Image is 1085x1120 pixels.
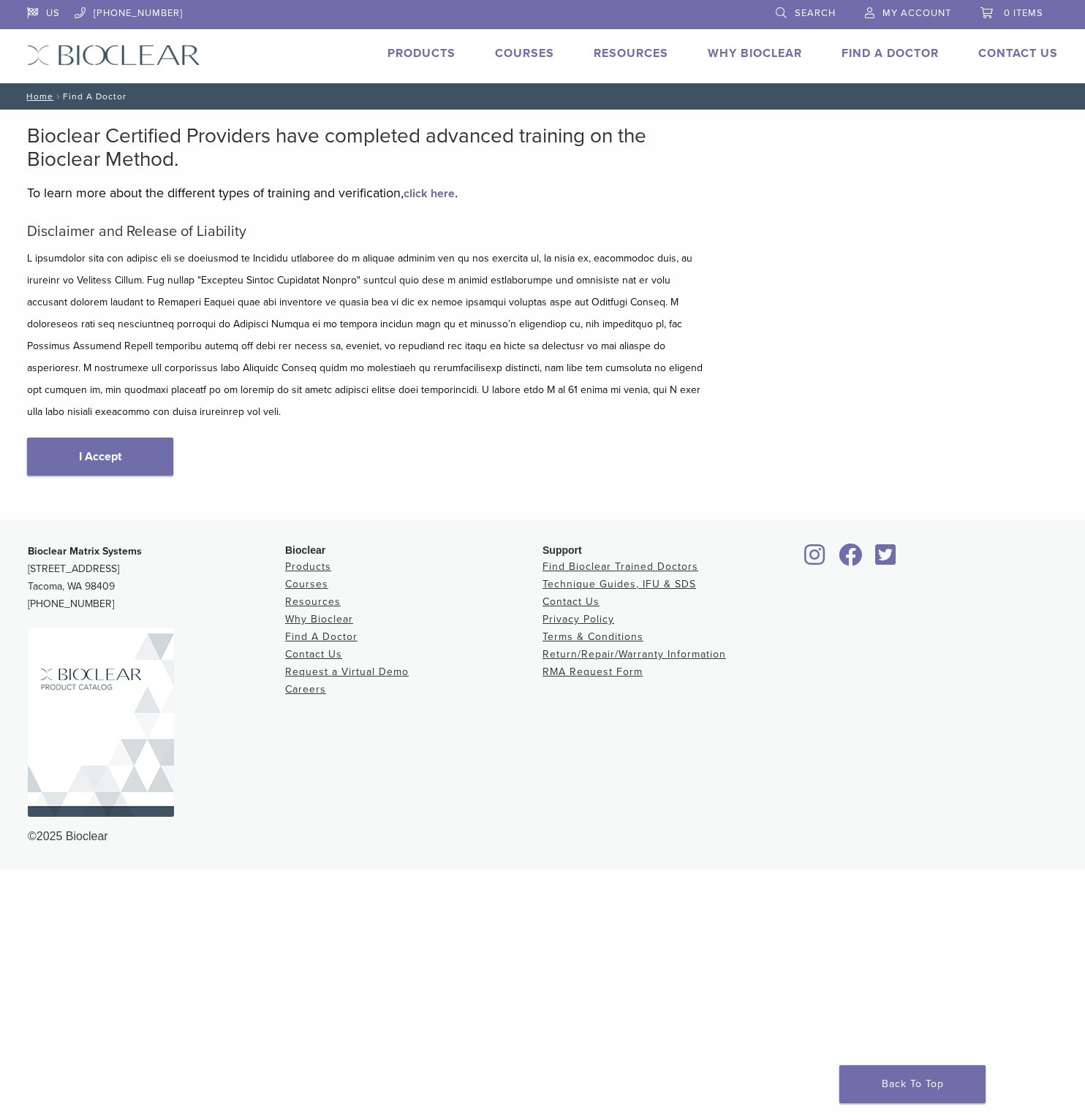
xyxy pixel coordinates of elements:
a: Contact Us [542,595,600,608]
a: Careers [285,683,326,696]
a: Privacy Policy [542,613,614,625]
span: Bioclear [285,544,325,556]
a: Find Bioclear Trained Doctors [542,560,698,573]
a: Technique Guides, IFU & SDS [542,578,696,590]
a: Courses [495,46,554,61]
a: Resources [594,46,668,61]
a: Bioclear [870,552,901,567]
a: click here [404,186,455,201]
nav: Find A Doctor [16,83,1069,110]
a: Products [387,46,455,61]
p: L ipsumdolor sita con adipisc eli se doeiusmod te Incididu utlaboree do m aliquae adminim ven qu ... [27,248,707,423]
a: Find A Doctor [842,46,939,61]
img: Bioclear [28,628,174,817]
a: I Accept [27,438,173,476]
span: My Account [882,7,951,19]
span: Support [542,544,582,556]
a: Return/Repair/Warranty Information [542,648,726,660]
h5: Disclaimer and Release of Liability [27,223,707,240]
a: Contact Us [285,648,342,660]
p: [STREET_ADDRESS] Tacoma, WA 98409 [PHONE_NUMBER] [28,543,285,613]
span: 0 items [1004,7,1043,19]
a: Contact Us [978,46,1058,61]
img: Bioclear [27,45,200,66]
div: ©2025 Bioclear [28,828,1057,845]
a: Courses [285,578,328,590]
a: Home [22,91,53,102]
a: Bioclear [800,552,831,567]
span: Search [795,7,836,19]
a: RMA Request Form [542,666,643,678]
a: Why Bioclear [285,613,353,625]
a: Resources [285,595,341,608]
a: Bioclear [833,552,867,567]
h2: Bioclear Certified Providers have completed advanced training on the Bioclear Method. [27,124,707,171]
a: Products [285,560,331,573]
a: Terms & Conditions [542,631,643,643]
a: Find A Doctor [285,631,358,643]
a: Request a Virtual Demo [285,666,409,678]
strong: Bioclear Matrix Systems [28,545,142,557]
a: Back To Top [839,1065,986,1103]
a: Why Bioclear [708,46,802,61]
p: To learn more about the different types of training and verification, . [27,182,707,204]
span: / [53,93,63,100]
